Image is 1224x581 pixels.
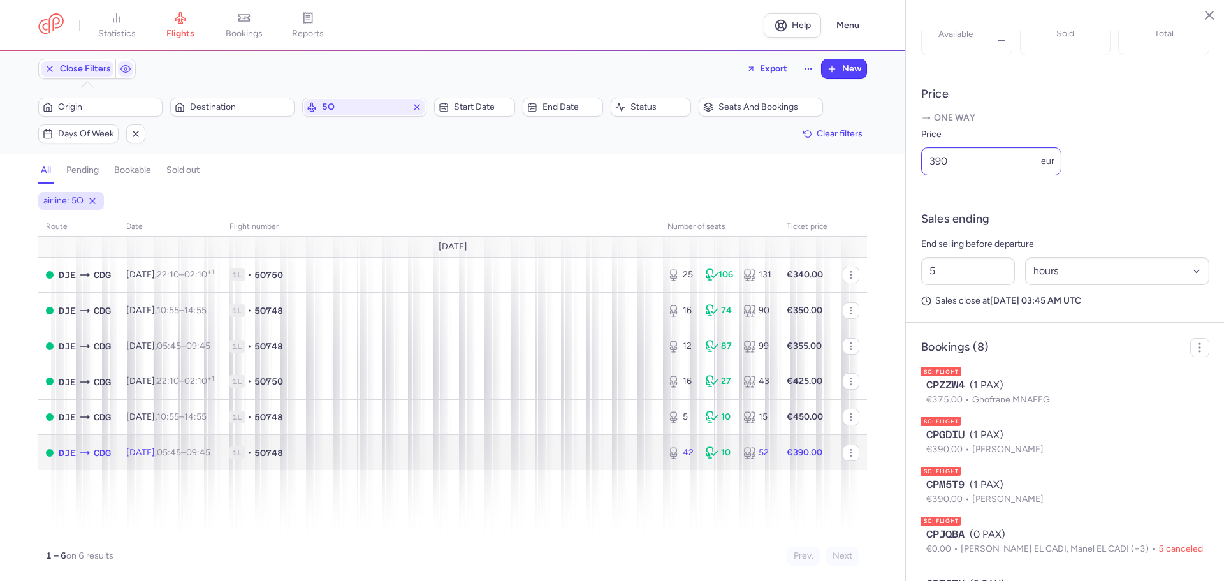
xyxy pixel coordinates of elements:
[94,446,111,460] span: CDG
[779,217,835,237] th: Ticket price
[190,102,290,112] span: Destination
[157,411,207,422] span: –
[157,447,210,458] span: –
[667,411,696,423] div: 5
[43,195,84,207] span: airline: 5O
[706,340,734,353] div: 87
[94,339,111,353] span: CDG
[126,341,210,351] span: [DATE],
[926,394,972,405] span: €375.00
[184,305,207,316] time: 14:55
[126,269,214,280] span: [DATE],
[66,165,99,176] h4: pending
[926,477,1204,492] div: (1 PAX)
[254,304,283,317] span: 5O748
[921,295,1209,307] p: Sales close at
[921,147,1061,175] input: ---
[157,376,214,386] span: –
[926,543,961,554] span: €0.00
[66,550,113,561] span: on 6 results
[926,427,965,443] span: CPGDIU
[85,11,149,40] a: statistics
[98,28,136,40] span: statistics
[207,374,214,383] sup: +1
[822,59,866,78] button: New
[829,13,867,38] button: Menu
[926,527,1204,556] button: CPJQBA(0 PAX)€0.00[PERSON_NAME] EL CADI, Manel EL CADI (+3)5 canceled
[738,59,796,79] button: Export
[1155,29,1174,39] p: Total
[126,447,210,458] span: [DATE],
[157,411,179,422] time: 10:55
[59,339,76,353] span: DJE
[706,411,734,423] div: 10
[926,527,1204,542] div: (0 PAX)
[706,268,734,281] div: 106
[706,375,734,388] div: 27
[114,165,151,176] h4: bookable
[699,98,823,117] button: Seats and bookings
[157,341,181,351] time: 05:45
[926,494,972,504] span: €390.00
[921,340,988,355] h4: Bookings (8)
[94,268,111,282] span: CDG
[743,268,771,281] div: 131
[921,237,1209,252] p: End selling before departure
[630,102,687,112] span: Status
[229,304,245,317] span: 1L
[157,447,181,458] time: 05:45
[276,11,340,40] a: reports
[787,305,822,316] strong: €350.00
[126,305,207,316] span: [DATE],
[247,446,252,459] span: •
[921,127,1061,142] label: Price
[760,64,787,73] span: Export
[792,20,811,30] span: Help
[229,340,245,353] span: 1L
[706,304,734,317] div: 74
[229,268,245,281] span: 1L
[157,305,179,316] time: 10:55
[94,410,111,424] span: CDG
[787,269,823,280] strong: €340.00
[961,543,1158,554] span: [PERSON_NAME] EL CADI, Manel EL CADI (+3)
[921,257,1015,285] input: ##
[743,304,771,317] div: 90
[743,446,771,459] div: 52
[990,295,1081,306] strong: [DATE] 03:45 AM UTC
[543,102,599,112] span: End date
[254,340,283,353] span: 5O748
[1056,29,1074,39] p: Sold
[38,98,163,117] button: Origin
[439,242,467,252] span: [DATE]
[926,477,1204,506] button: CPM5T9(1 PAX)€390.00[PERSON_NAME]
[787,411,823,422] strong: €450.00
[207,268,214,276] sup: +1
[184,269,214,280] time: 02:10
[59,268,76,282] span: Djerba-Zarzis, Djerba, Tunisia
[1041,156,1054,166] span: eur
[660,217,779,237] th: number of seats
[787,341,822,351] strong: €355.00
[817,129,863,138] span: Clear filters
[170,98,295,117] button: Destination
[60,64,111,74] span: Close Filters
[787,376,822,386] strong: €425.00
[454,102,510,112] span: Start date
[59,410,76,424] span: DJE
[667,304,696,317] div: 16
[166,28,194,40] span: flights
[743,411,771,423] div: 15
[667,268,696,281] div: 25
[926,378,1204,393] div: (1 PAX)
[611,98,691,117] button: Status
[1158,543,1203,554] span: 5 canceled
[523,98,603,117] button: End date
[157,269,214,280] span: –
[926,427,1204,457] button: CPGDIU(1 PAX)€390.00[PERSON_NAME]
[38,124,119,143] button: Days of week
[247,375,252,388] span: •
[58,129,114,139] span: Days of week
[222,217,660,237] th: Flight number
[921,517,961,526] span: SC: FLIGHT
